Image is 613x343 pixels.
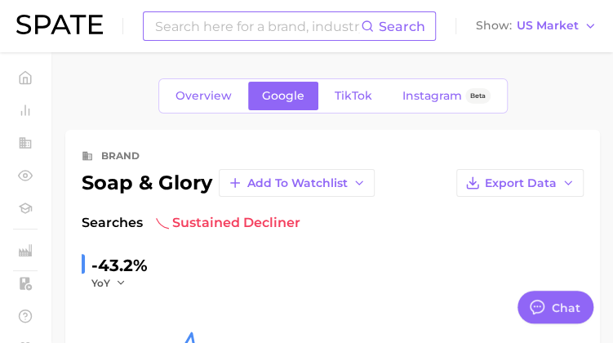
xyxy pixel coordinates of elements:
[472,16,601,37] button: ShowUS Market
[321,82,386,110] a: TikTok
[156,216,169,229] img: sustained decliner
[456,169,584,197] button: Export Data
[82,173,212,193] div: soap & glory
[247,176,348,190] span: Add to Watchlist
[248,82,318,110] a: Google
[101,146,140,166] div: brand
[162,82,246,110] a: Overview
[91,276,110,290] span: YoY
[175,89,232,103] span: Overview
[389,82,504,110] a: InstagramBeta
[16,15,103,34] img: SPATE
[476,21,512,30] span: Show
[156,213,300,233] span: sustained decliner
[82,213,143,233] span: Searches
[219,169,375,197] button: Add to Watchlist
[379,19,425,34] span: Search
[153,12,361,40] input: Search here for a brand, industry, or ingredient
[91,252,148,278] div: -43.2%
[335,89,372,103] span: TikTok
[470,89,486,103] span: Beta
[91,276,127,290] button: YoY
[485,176,557,190] span: Export Data
[262,89,304,103] span: Google
[402,89,462,103] span: Instagram
[517,21,579,30] span: US Market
